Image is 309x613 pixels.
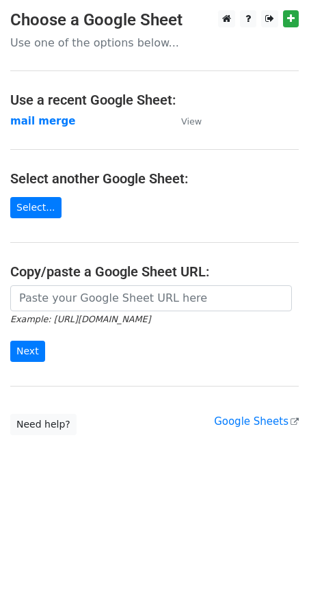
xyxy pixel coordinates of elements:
a: Need help? [10,414,77,435]
a: View [167,115,202,127]
h3: Choose a Google Sheet [10,10,299,30]
input: Next [10,341,45,362]
small: View [181,116,202,127]
small: Example: [URL][DOMAIN_NAME] [10,314,150,324]
h4: Copy/paste a Google Sheet URL: [10,263,299,280]
h4: Use a recent Google Sheet: [10,92,299,108]
a: mail merge [10,115,75,127]
h4: Select another Google Sheet: [10,170,299,187]
a: Google Sheets [214,415,299,428]
input: Paste your Google Sheet URL here [10,285,292,311]
a: Select... [10,197,62,218]
p: Use one of the options below... [10,36,299,50]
